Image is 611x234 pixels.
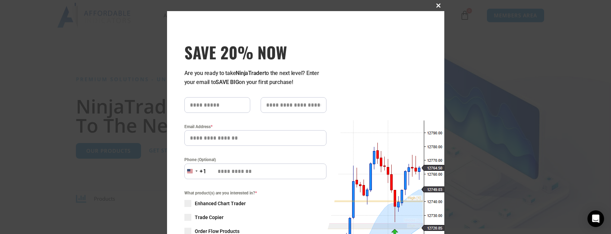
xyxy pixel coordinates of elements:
label: Email Address [184,123,326,130]
strong: SAVE BIG [216,79,239,85]
div: Open Intercom Messenger [587,210,604,227]
span: Enhanced Chart Trader [195,200,246,207]
span: Trade Copier [195,214,224,221]
label: Phone (Optional) [184,156,326,163]
span: What product(s) are you interested in? [184,190,326,197]
label: Trade Copier [184,214,326,221]
button: Selected country [184,164,207,179]
strong: NinjaTrader [236,70,264,76]
div: +1 [200,167,207,176]
span: SAVE 20% NOW [184,42,326,62]
p: Are you ready to take to the next level? Enter your email to on your first purchase! [184,69,326,87]
label: Enhanced Chart Trader [184,200,326,207]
